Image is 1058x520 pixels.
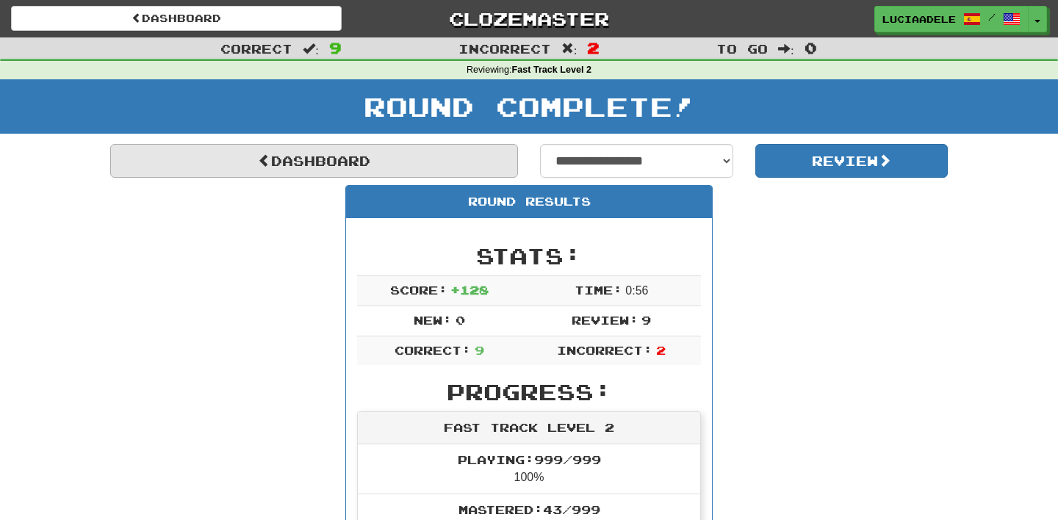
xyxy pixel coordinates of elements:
[458,502,600,516] span: Mastered: 43 / 999
[5,92,1053,121] h1: Round Complete!
[641,313,651,327] span: 9
[656,343,666,357] span: 2
[882,12,956,26] span: Luciaadele
[572,313,638,327] span: Review:
[414,313,452,327] span: New:
[512,65,592,75] strong: Fast Track Level 2
[716,41,768,56] span: To go
[395,343,471,357] span: Correct:
[458,452,601,466] span: Playing: 999 / 999
[874,6,1029,32] a: Luciaadele /
[625,284,648,297] span: 0 : 56
[805,39,817,57] span: 0
[456,313,465,327] span: 0
[557,343,652,357] span: Incorrect:
[357,380,701,404] h2: Progress:
[346,186,712,218] div: Round Results
[778,43,794,55] span: :
[561,43,577,55] span: :
[575,283,622,297] span: Time:
[358,444,700,494] li: 100%
[450,283,489,297] span: + 128
[220,41,292,56] span: Correct
[357,244,701,268] h2: Stats:
[587,39,600,57] span: 2
[11,6,342,31] a: Dashboard
[364,6,694,32] a: Clozemaster
[303,43,319,55] span: :
[358,412,700,444] div: Fast Track Level 2
[458,41,551,56] span: Incorrect
[110,144,518,178] a: Dashboard
[988,12,996,22] span: /
[329,39,342,57] span: 9
[475,343,484,357] span: 9
[755,144,949,178] button: Review
[390,283,447,297] span: Score:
